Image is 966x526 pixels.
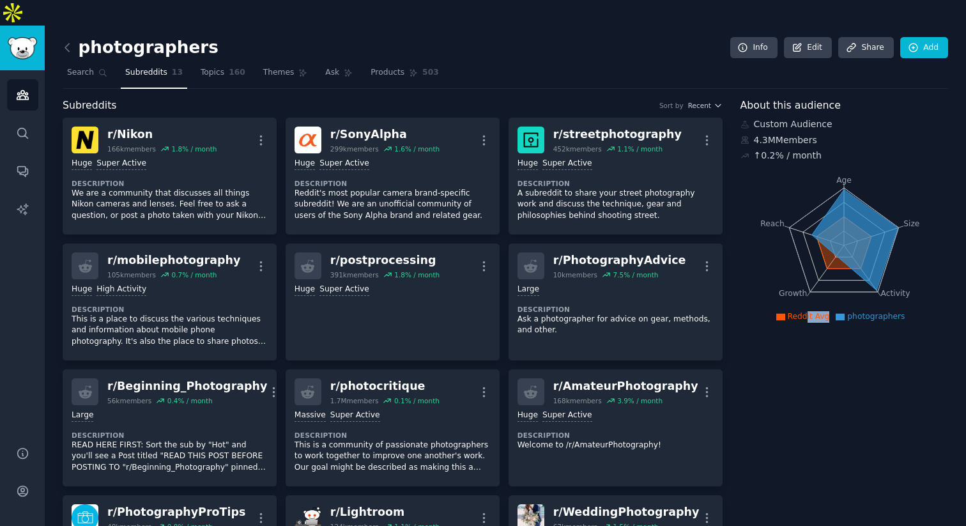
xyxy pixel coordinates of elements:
a: r/mobilephotography105kmembers0.7% / monthHugeHigh ActivityDescriptionThis is a place to discuss ... [63,244,277,360]
p: READ HERE FIRST: Sort the sub by "Hot" and you'll see a Post titled "READ THIS POST BEFORE POSTIN... [72,440,268,474]
dt: Description [517,305,714,314]
span: 13 [172,67,183,79]
tspan: Reach [760,219,785,228]
div: Huge [295,158,315,170]
div: 0.1 % / month [394,396,440,405]
span: photographers [847,312,905,321]
span: Ask [325,67,339,79]
a: Themes [259,63,312,89]
span: Products [371,67,404,79]
a: r/AmateurPhotography168kmembers3.9% / monthHugeSuper ActiveDescriptionWelcome to /r/AmateurPhotog... [509,369,723,486]
p: This is a community of passionate photographers to work together to improve one another's work. O... [295,440,491,474]
div: r/ Beginning_Photography [107,378,267,394]
dt: Description [72,431,268,440]
div: r/ PhotographyProTips [107,504,245,520]
div: r/ AmateurPhotography [553,378,698,394]
span: Topics [201,67,224,79]
a: r/PhotographyAdvice10kmembers7.5% / monthLargeDescriptionAsk a photographer for advice on gear, m... [509,244,723,360]
div: r/ streetphotography [553,127,682,143]
dt: Description [72,179,268,188]
div: r/ WeddingPhotography [553,504,700,520]
div: Sort by [659,101,684,110]
dt: Description [72,305,268,314]
dt: Description [517,431,714,440]
dt: Description [295,431,491,440]
tspan: Growth [779,289,807,298]
a: r/Beginning_Photography56kmembers0.4% / monthLargeDescriptionREAD HERE FIRST: Sort the sub by "Ho... [63,369,277,486]
a: SonyAlphar/SonyAlpha299kmembers1.6% / monthHugeSuper ActiveDescriptionReddit's most popular camer... [286,118,500,235]
img: streetphotography [517,127,544,153]
a: Edit [784,37,832,59]
div: Super Active [319,284,369,296]
div: Large [72,410,93,422]
div: Super Active [96,158,146,170]
div: 1.8 % / month [394,270,440,279]
div: 0.4 % / month [167,396,213,405]
div: Super Active [319,158,369,170]
div: 1.8 % / month [171,144,217,153]
dt: Description [295,179,491,188]
div: r/ SonyAlpha [330,127,440,143]
span: About this audience [740,98,841,114]
div: 10k members [553,270,597,279]
div: Super Active [542,158,592,170]
a: r/postprocessing391kmembers1.8% / monthHugeSuper Active [286,244,500,360]
span: Subreddits [125,67,167,79]
p: Ask a photographer for advice on gear, methods, and other. [517,314,714,336]
p: This is a place to discuss the various techniques and information about mobile phone photography.... [72,314,268,348]
div: Huge [517,410,538,422]
div: 299k members [330,144,379,153]
div: 105k members [107,270,156,279]
a: Products503 [366,63,443,89]
a: Subreddits13 [121,63,187,89]
div: Super Active [542,410,592,422]
span: Search [67,67,94,79]
div: 168k members [553,396,602,405]
a: Share [838,37,893,59]
span: Reddit Avg [788,312,830,321]
a: Ask [321,63,357,89]
tspan: Activity [880,289,910,298]
div: 0.7 % / month [171,270,217,279]
button: Recent [688,101,723,110]
div: Huge [72,158,92,170]
div: r/ PhotographyAdvice [553,252,686,268]
span: Recent [688,101,711,110]
div: r/ Nikon [107,127,217,143]
a: Search [63,63,112,89]
div: 4.3M Members [740,134,949,147]
p: Welcome to /r/AmateurPhotography! [517,440,714,451]
span: Themes [263,67,295,79]
div: Custom Audience [740,118,949,131]
a: Info [730,37,778,59]
p: We are a community that discusses all things Nikon cameras and lenses. Feel free to ask a questio... [72,188,268,222]
div: Huge [517,158,538,170]
img: SonyAlpha [295,127,321,153]
div: Huge [295,284,315,296]
a: Add [900,37,948,59]
div: 7.5 % / month [613,270,658,279]
a: Nikonr/Nikon166kmembers1.8% / monthHugeSuper ActiveDescriptionWe are a community that discusses a... [63,118,277,235]
tspan: Age [836,176,852,185]
div: r/ Lightroom [330,504,440,520]
div: 1.1 % / month [617,144,663,153]
div: r/ photocritique [330,378,440,394]
div: Super Active [330,410,380,422]
div: 56k members [107,396,151,405]
div: Massive [295,410,326,422]
div: r/ postprocessing [330,252,440,268]
div: 166k members [107,144,156,153]
div: High Activity [96,284,146,296]
tspan: Size [903,219,919,228]
a: r/photocritique1.7Mmembers0.1% / monthMassiveSuper ActiveDescriptionThis is a community of passio... [286,369,500,486]
dt: Description [517,179,714,188]
div: r/ mobilephotography [107,252,240,268]
span: Subreddits [63,98,117,114]
div: 391k members [330,270,379,279]
h2: photographers [63,38,218,58]
img: Nikon [72,127,98,153]
div: 1.7M members [330,396,379,405]
p: Reddit's most popular camera brand-specific subreddit! We are an unofficial community of users of... [295,188,491,222]
a: streetphotographyr/streetphotography452kmembers1.1% / monthHugeSuper ActiveDescriptionA subreddit... [509,118,723,235]
div: Large [517,284,539,296]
